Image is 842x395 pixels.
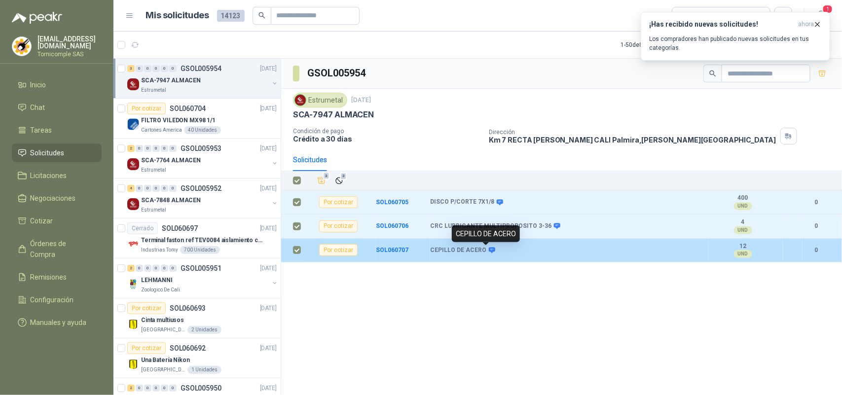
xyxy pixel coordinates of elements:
div: 0 [152,185,160,192]
span: Órdenes de Compra [31,238,92,260]
span: Inicio [31,79,46,90]
div: 1 Unidades [187,366,221,374]
a: CerradoSOL060697[DATE] Company LogoTerminal faston ref TEV0084 aislamiento completoIndustrias Tom... [113,218,281,258]
div: Por cotizar [127,103,166,114]
div: 0 [136,385,143,392]
span: Chat [31,102,45,113]
img: Logo peakr [12,12,62,24]
p: Tornicomple SAS [37,51,102,57]
div: 0 [144,185,151,192]
a: Inicio [12,75,102,94]
span: Remisiones [31,272,67,283]
a: Por cotizarSOL060704[DATE] Company LogoFILTRO VILEDON MX98 1/1Cartones America40 Unidades [113,99,281,139]
p: Km 7 RECTA [PERSON_NAME] CALI Palmira , [PERSON_NAME][GEOGRAPHIC_DATA] [489,136,776,144]
div: 0 [169,185,177,192]
div: Solicitudes [293,154,327,165]
b: 4 [709,218,777,226]
div: 0 [169,65,177,72]
b: SOL060707 [376,247,408,253]
b: SOL060705 [376,199,408,206]
a: 2 0 0 0 0 0 GSOL005953[DATE] Company LogoSCA-7764 ALMACENEstrumetal [127,143,279,174]
div: 2 [127,265,135,272]
div: Por cotizar [127,302,166,314]
div: 1 - 50 de 8817 [621,37,685,53]
a: Configuración [12,290,102,309]
span: Tareas [31,125,52,136]
div: 0 [136,145,143,152]
h1: Mis solicitudes [146,8,209,23]
img: Company Logo [127,318,139,330]
div: 0 [161,385,168,392]
a: Remisiones [12,268,102,287]
div: UND [734,250,752,258]
p: GSOL005952 [181,185,221,192]
img: Company Logo [12,37,31,56]
span: 1 [822,4,833,14]
div: Por cotizar [319,196,358,208]
div: Todas [678,10,699,21]
div: 0 [152,145,160,152]
a: Por cotizarSOL060693[DATE] Company LogoCinta multiusos[GEOGRAPHIC_DATA]2 Unidades [113,298,281,338]
p: Estrumetal [141,86,166,94]
a: Chat [12,98,102,117]
img: Company Logo [127,358,139,370]
div: 0 [136,185,143,192]
div: 700 Unidades [180,246,220,254]
p: [GEOGRAPHIC_DATA] [141,326,185,334]
p: [DATE] [260,104,277,113]
p: SCA-7947 ALMACEN [293,109,374,120]
p: [DATE] [260,344,277,353]
b: CRC LUBRICANTE MULTIPROPOSITO 3-36 [430,222,551,230]
div: 3 [127,65,135,72]
p: SOL060704 [170,105,206,112]
div: Cerrado [127,222,158,234]
a: Negociaciones [12,189,102,208]
p: GSOL005951 [181,265,221,272]
div: 0 [152,385,160,392]
div: 0 [161,145,168,152]
div: 2 [127,385,135,392]
p: Cinta multiusos [141,316,184,325]
span: 3 [323,172,330,180]
h3: GSOL005954 [307,66,367,81]
p: GSOL005953 [181,145,221,152]
p: GSOL005954 [181,65,221,72]
span: Negociaciones [31,193,76,204]
img: Company Logo [295,95,306,106]
p: SOL060693 [170,305,206,312]
button: Añadir [315,174,329,187]
p: Industrias Tomy [141,246,178,254]
div: 0 [169,265,177,272]
p: SOL060692 [170,345,206,352]
div: 40 Unidades [184,126,221,134]
p: SOL060697 [162,225,198,232]
p: [DATE] [260,144,277,153]
p: Condición de pago [293,128,481,135]
p: [GEOGRAPHIC_DATA] [141,366,185,374]
p: [DATE] [260,384,277,393]
span: 3 [340,172,347,180]
img: Company Logo [127,238,139,250]
p: Terminal faston ref TEV0084 aislamiento completo [141,236,264,245]
img: Company Logo [127,78,139,90]
b: 400 [709,194,777,202]
span: search [709,70,716,77]
div: Estrumetal [293,93,347,108]
div: 0 [161,65,168,72]
a: Órdenes de Compra [12,234,102,264]
div: UND [734,202,752,210]
a: Por cotizarSOL060692[DATE] Company LogoUna Batería Nikon[GEOGRAPHIC_DATA]1 Unidades [113,338,281,378]
a: Tareas [12,121,102,140]
span: Licitaciones [31,170,67,181]
span: Configuración [31,294,74,305]
div: 0 [144,385,151,392]
a: 3 0 0 0 0 0 GSOL005954[DATE] Company LogoSCA-7947 ALMACENEstrumetal [127,63,279,94]
b: CEPILLO DE ACERO [430,247,486,254]
button: Ignorar [332,174,346,187]
button: ¡Has recibido nuevas solicitudes!ahora Los compradores han publicado nuevas solicitudes en tus ca... [641,12,830,61]
p: SCA-7764 ALMACEN [141,156,201,165]
div: 0 [169,145,177,152]
img: Company Logo [127,158,139,170]
p: Dirección [489,129,776,136]
p: Los compradores han publicado nuevas solicitudes en tus categorías. [649,35,822,52]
